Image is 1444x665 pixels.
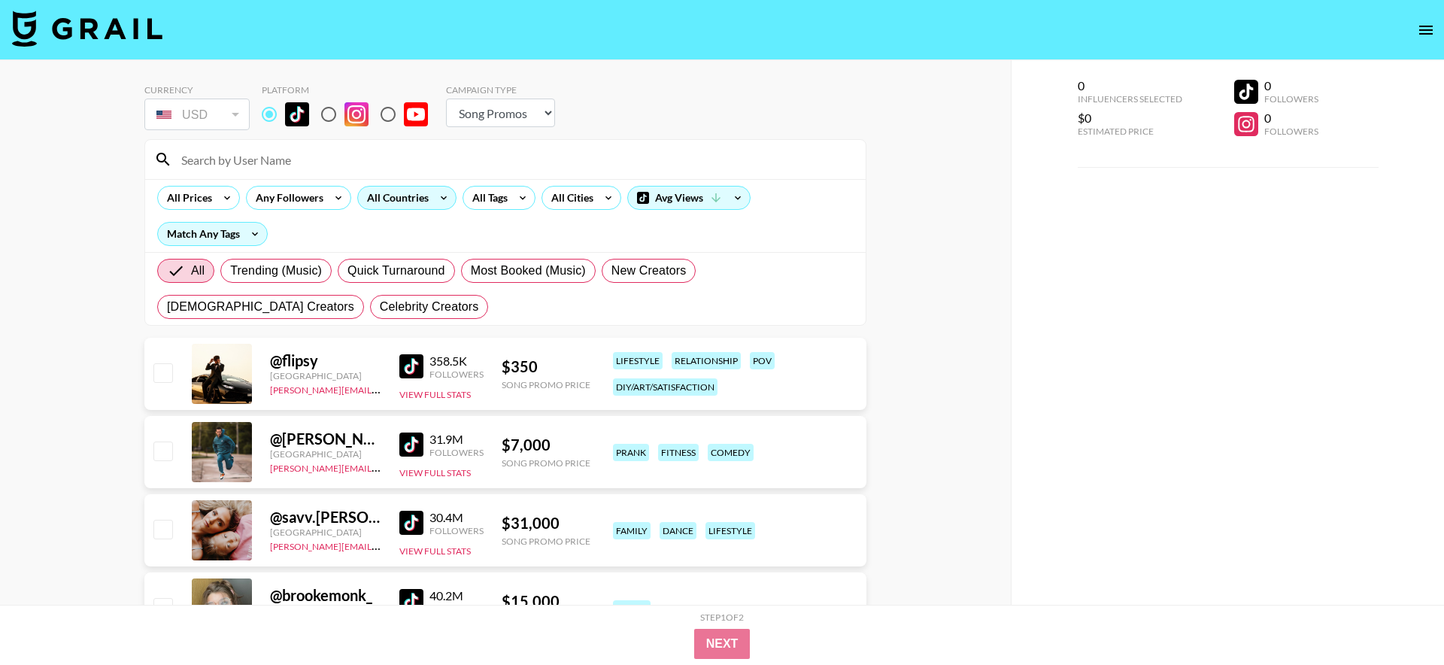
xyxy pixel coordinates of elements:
div: Platform [262,84,440,96]
img: TikTok [399,589,423,613]
button: View Full Stats [399,545,471,557]
div: Currency [144,84,250,96]
div: Followers [1264,126,1318,137]
div: $ 15,000 [502,592,590,611]
span: All [191,262,205,280]
button: View Full Stats [399,389,471,400]
div: prank [613,444,649,461]
div: lifestyle [613,352,663,369]
div: Influencers Selected [1078,93,1182,105]
div: [GEOGRAPHIC_DATA] [270,527,381,538]
div: Song Promo Price [502,536,590,547]
div: 30.4M [429,510,484,525]
span: New Creators [611,262,687,280]
iframe: Drift Widget Chat Controller [1369,590,1426,647]
div: diy/art/satisfaction [613,378,717,396]
button: open drawer [1411,15,1441,45]
div: relationship [672,352,741,369]
div: @ [PERSON_NAME].[PERSON_NAME] [270,430,381,448]
div: @ brookemonk_ [270,586,381,605]
div: Song Promo Price [502,457,590,469]
div: Estimated Price [1078,126,1182,137]
img: TikTok [399,433,423,457]
button: View Full Stats [399,467,471,478]
div: Match Any Tags [158,223,267,245]
div: Step 1 of 2 [700,612,744,623]
div: Followers [429,525,484,536]
div: Avg Views [628,187,750,209]
img: TikTok [285,102,309,126]
span: Most Booked (Music) [471,262,586,280]
span: Quick Turnaround [347,262,445,280]
img: YouTube [404,102,428,126]
div: 0 [1078,78,1182,93]
div: Followers [429,369,484,380]
div: Followers [429,603,484,615]
span: Celebrity Creators [380,298,479,316]
div: All Countries [358,187,432,209]
div: $ 31,000 [502,514,590,533]
div: @ savv.[PERSON_NAME] [270,508,381,527]
div: 40.2M [429,588,484,603]
div: 358.5K [429,354,484,369]
div: All Cities [542,187,596,209]
div: $ 350 [502,357,590,376]
div: @ flipsy [270,351,381,370]
div: Campaign Type [446,84,555,96]
div: Currency is locked to USD [144,96,250,133]
div: 0 [1264,111,1318,126]
div: [GEOGRAPHIC_DATA] [270,448,381,460]
span: Trending (Music) [230,262,322,280]
div: Any Followers [247,187,326,209]
div: fitness [658,444,699,461]
div: Followers [1264,93,1318,105]
img: Grail Talent [12,11,162,47]
div: family [613,522,651,539]
a: [PERSON_NAME][EMAIL_ADDRESS][DOMAIN_NAME] [270,381,493,396]
div: 0 [1264,78,1318,93]
div: All Tags [463,187,511,209]
span: [DEMOGRAPHIC_DATA] Creators [167,298,354,316]
div: lifestyle [705,522,755,539]
div: $0 [1078,111,1182,126]
div: dance [660,522,696,539]
a: [PERSON_NAME][EMAIL_ADDRESS][DOMAIN_NAME] [270,460,493,474]
button: Next [694,629,751,659]
img: Instagram [344,102,369,126]
div: 31.9M [429,432,484,447]
a: [PERSON_NAME][EMAIL_ADDRESS][DOMAIN_NAME] [270,538,493,552]
div: Followers [429,447,484,458]
div: [GEOGRAPHIC_DATA] [270,370,381,381]
div: USD [147,102,247,128]
div: $ 7,000 [502,436,590,454]
div: Song Promo Price [502,379,590,390]
div: comedy [708,444,754,461]
img: TikTok [399,511,423,535]
img: TikTok [399,354,423,378]
div: All Prices [158,187,215,209]
div: family [613,600,651,618]
input: Search by User Name [172,147,857,172]
div: pov [750,352,775,369]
